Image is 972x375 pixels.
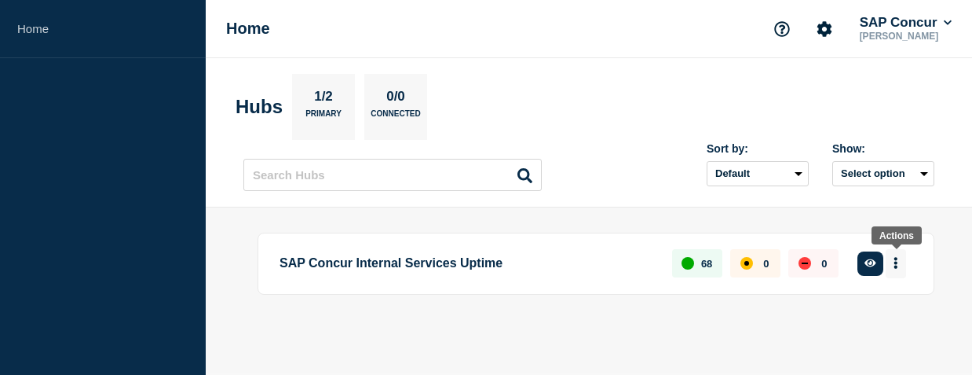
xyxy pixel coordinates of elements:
button: Account settings [808,13,841,46]
p: Connected [371,109,420,126]
p: Primary [305,109,342,126]
div: Show: [832,142,934,155]
button: More actions [886,249,906,278]
p: 0 [763,258,769,270]
input: Search Hubs [243,159,542,191]
p: 68 [701,258,712,270]
div: up [681,257,694,270]
div: Sort by: [707,142,809,155]
select: Sort by [707,161,809,186]
h2: Hubs [236,96,283,118]
div: Actions [879,230,914,241]
button: Support [766,13,798,46]
h1: Home [226,20,270,38]
button: Select option [832,161,934,186]
p: [PERSON_NAME] [857,31,955,42]
div: affected [740,257,753,270]
p: 1/2 [309,89,339,109]
button: SAP Concur [857,15,955,31]
p: SAP Concur Internal Services Uptime [280,249,654,278]
p: 0/0 [381,89,411,109]
div: down [798,257,811,270]
p: 0 [821,258,827,270]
